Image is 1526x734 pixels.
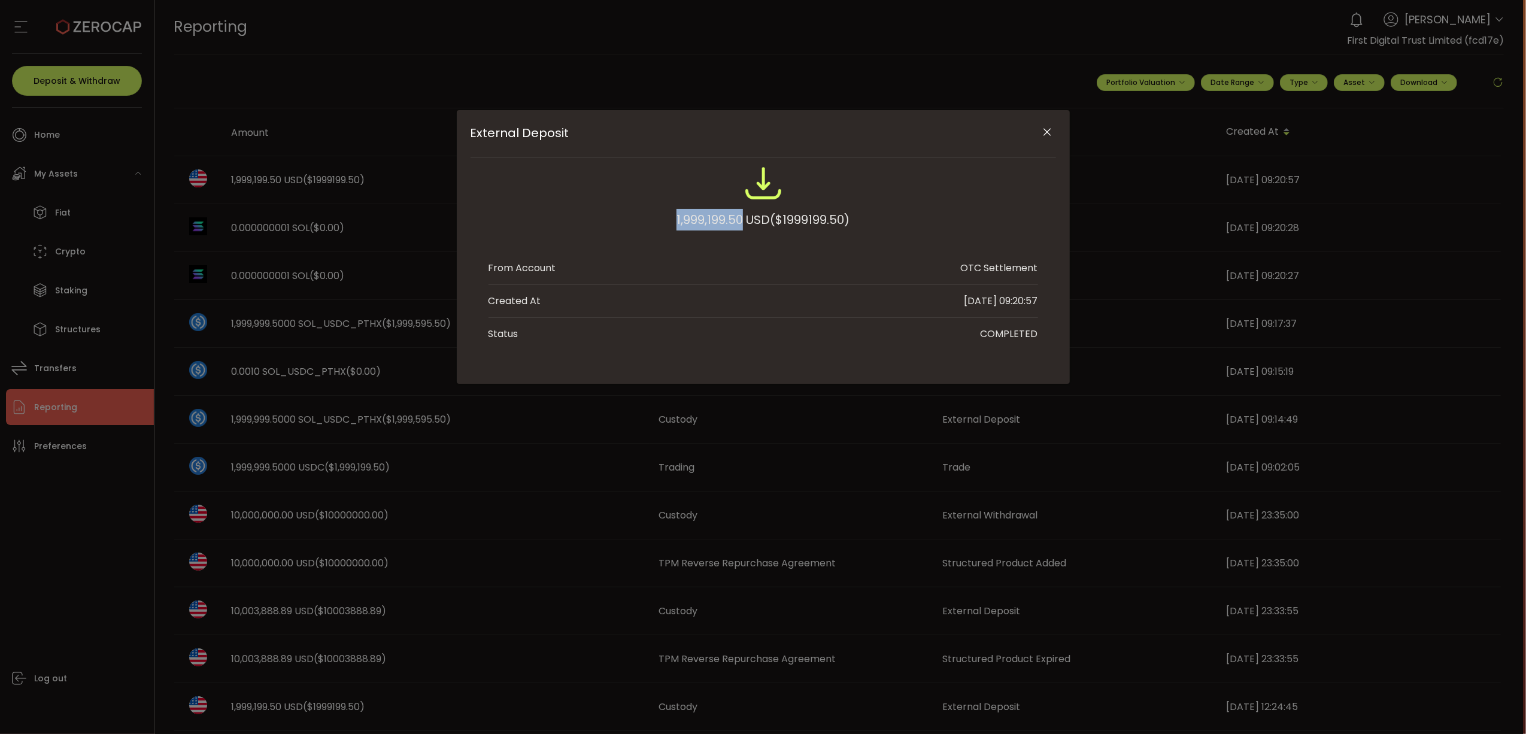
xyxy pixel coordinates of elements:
div: Status [489,327,518,341]
div: COMPLETED [981,327,1038,341]
span: ($1999199.50) [770,209,850,230]
span: External Deposit [471,126,997,140]
div: OTC Settlement [961,261,1038,275]
div: [DATE] 09:20:57 [964,294,1038,308]
iframe: Chat Widget [1466,677,1526,734]
div: From Account [489,261,556,275]
div: Created At [489,294,541,308]
div: External Deposit [457,110,1070,384]
button: Close [1037,122,1058,143]
div: 1,999,199.50 USD [676,209,850,230]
